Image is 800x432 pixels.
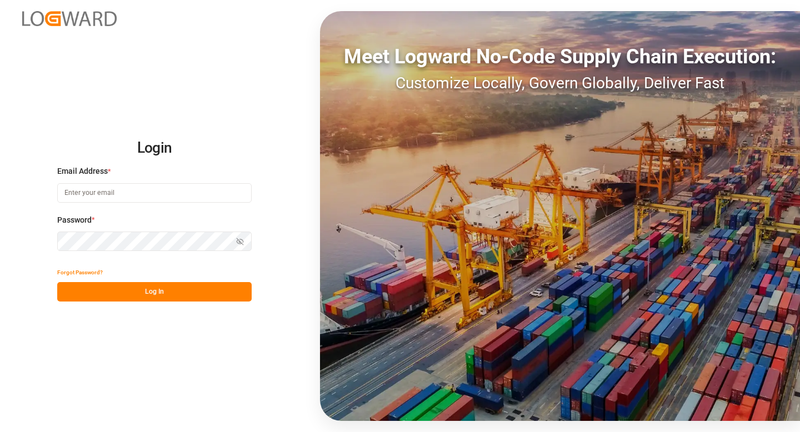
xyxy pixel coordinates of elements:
input: Enter your email [57,183,252,203]
img: Logward_new_orange.png [22,11,117,26]
span: Email Address [57,165,108,177]
button: Log In [57,282,252,302]
h2: Login [57,130,252,166]
span: Password [57,214,92,226]
div: Meet Logward No-Code Supply Chain Execution: [320,42,800,72]
div: Customize Locally, Govern Globally, Deliver Fast [320,72,800,95]
button: Forgot Password? [57,263,103,282]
